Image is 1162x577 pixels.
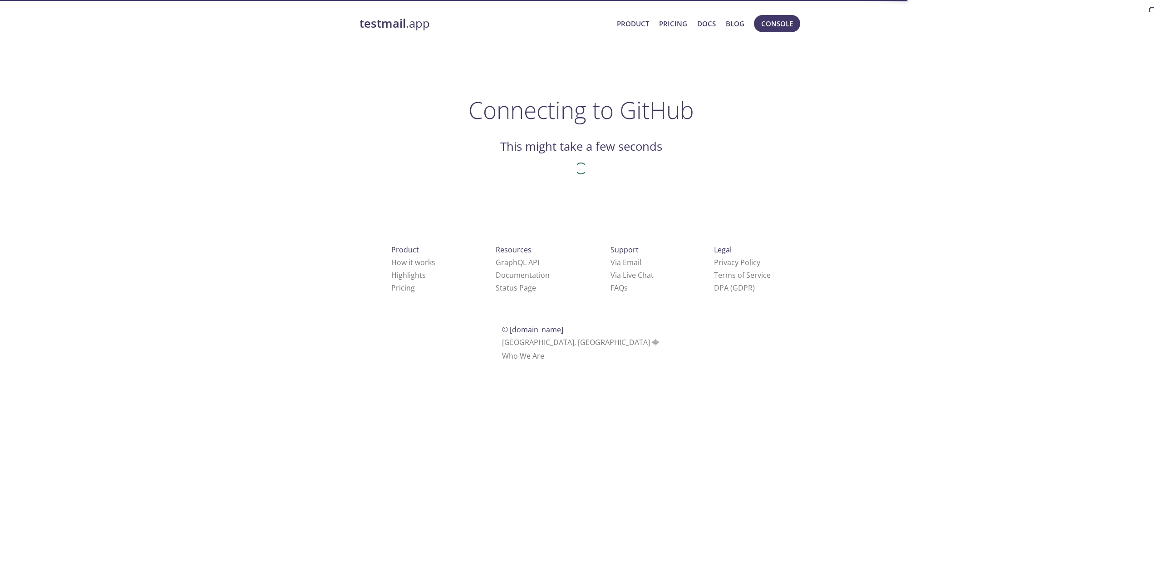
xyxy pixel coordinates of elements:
[496,283,536,293] a: Status Page
[359,16,610,31] a: testmail.app
[391,257,435,267] a: How it works
[714,245,732,255] span: Legal
[754,15,800,32] button: Console
[611,270,654,280] a: Via Live Chat
[726,18,744,30] a: Blog
[502,337,660,347] span: [GEOGRAPHIC_DATA], [GEOGRAPHIC_DATA]
[659,18,687,30] a: Pricing
[502,325,563,335] span: © [DOMAIN_NAME]
[611,245,639,255] span: Support
[714,270,771,280] a: Terms of Service
[502,351,544,361] a: Who We Are
[391,270,426,280] a: Highlights
[468,96,694,123] h1: Connecting to GitHub
[496,257,539,267] a: GraphQL API
[391,283,415,293] a: Pricing
[714,283,755,293] a: DPA (GDPR)
[611,257,641,267] a: Via Email
[714,257,760,267] a: Privacy Policy
[697,18,716,30] a: Docs
[611,283,628,293] a: FAQ
[617,18,649,30] a: Product
[496,270,550,280] a: Documentation
[359,15,406,31] strong: testmail
[500,139,662,154] h2: This might take a few seconds
[391,245,419,255] span: Product
[761,18,793,30] span: Console
[496,245,532,255] span: Resources
[624,283,628,293] span: s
